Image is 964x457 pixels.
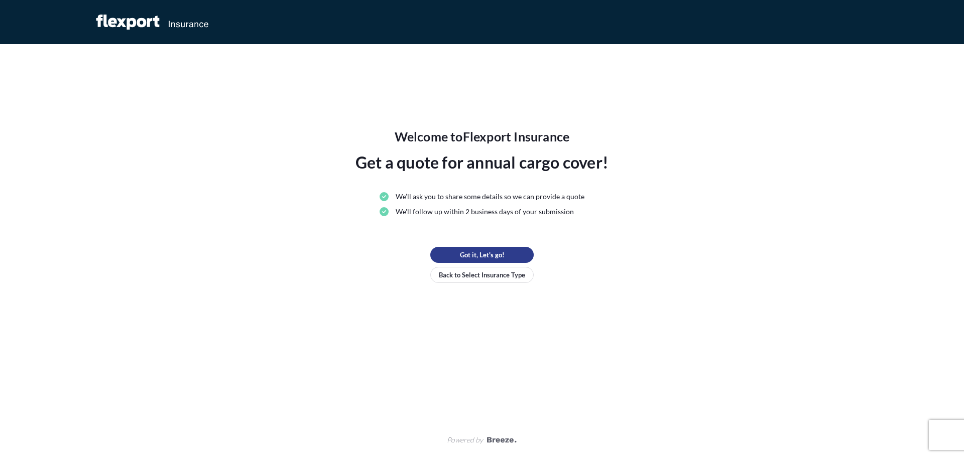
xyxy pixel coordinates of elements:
span: Powered by [447,435,483,445]
span: Welcome to Flexport Insurance [395,128,570,144]
button: Back to Select Insurance Type [430,267,534,283]
p: Back to Select Insurance Type [439,270,525,280]
span: We'll follow up within 2 business days of your submission [396,207,574,217]
p: Got it, Let's go! [460,250,505,260]
span: Get a quote for annual cargo cover! [355,150,609,175]
span: We’ll ask you to share some details so we can provide a quote [396,192,584,202]
button: Got it, Let's go! [430,247,534,263]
